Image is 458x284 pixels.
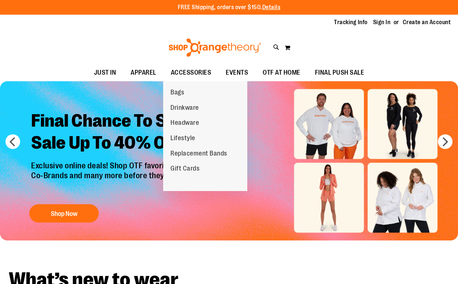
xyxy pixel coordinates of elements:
span: Replacement Bands [170,150,227,159]
a: Sign In [373,18,391,26]
a: Create an Account [403,18,451,26]
span: Gift Cards [170,165,199,174]
h2: Final Chance To Save - Sale Up To 40% Off! [26,104,255,161]
button: Shop Now [29,204,99,223]
span: APPAREL [131,64,156,81]
p: Exclusive online deals! Shop OTF favorites under $10, $20, $50, Co-Brands and many more before th... [26,161,255,197]
span: Bags [170,89,184,98]
span: ACCESSORIES [171,64,211,81]
a: Details [262,4,281,11]
span: FINAL PUSH SALE [315,64,364,81]
button: next [438,134,453,149]
span: Lifestyle [170,134,195,143]
span: JUST IN [94,64,116,81]
span: Drinkware [170,104,199,113]
button: prev [5,134,20,149]
img: Shop Orangetheory [168,38,262,57]
p: FREE Shipping, orders over $150. [178,3,281,12]
span: EVENTS [226,64,248,81]
a: Final Chance To Save -Sale Up To 40% Off! Exclusive online deals! Shop OTF favorites under $10, $... [26,104,255,226]
a: Tracking Info [334,18,368,26]
span: Headware [170,119,199,128]
span: OTF AT HOME [263,64,300,81]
